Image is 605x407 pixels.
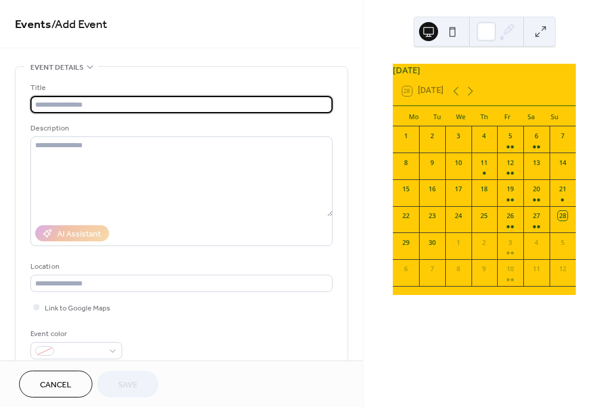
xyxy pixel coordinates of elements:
div: 8 [401,158,411,167]
div: Fr [496,106,519,126]
div: 16 [427,184,437,194]
div: 4 [479,131,489,141]
div: 5 [558,238,567,247]
div: 10 [505,264,515,274]
div: Event color [30,328,120,340]
div: Title [30,82,330,94]
div: 18 [479,184,489,194]
span: Link to Google Maps [45,302,110,315]
span: / Add Event [51,13,107,36]
div: 12 [558,264,567,274]
div: 30 [427,238,437,247]
div: 13 [532,158,541,167]
div: Su [543,106,566,126]
div: 1 [454,238,463,247]
div: We [449,106,473,126]
div: 24 [454,211,463,220]
div: 15 [401,184,411,194]
div: 1 [401,131,411,141]
div: 25 [479,211,489,220]
div: 11 [479,158,489,167]
div: 14 [558,158,567,167]
div: 3 [454,131,463,141]
div: [DATE] [393,64,576,77]
div: Location [30,260,330,273]
a: Events [15,13,51,36]
div: 19 [505,184,515,194]
div: 2 [479,238,489,247]
div: Th [473,106,496,126]
div: 29 [401,238,411,247]
div: 17 [454,184,463,194]
div: 2 [427,131,437,141]
div: Description [30,122,330,135]
div: 9 [479,264,489,274]
div: 7 [427,264,437,274]
div: 4 [532,238,541,247]
div: Sa [519,106,542,126]
div: 20 [532,184,541,194]
div: 12 [505,158,515,167]
button: Cancel [19,371,92,397]
div: 26 [505,211,515,220]
div: 3 [505,238,515,247]
div: 8 [454,264,463,274]
span: Event details [30,61,83,74]
div: 6 [532,131,541,141]
div: 21 [558,184,567,194]
div: 23 [427,211,437,220]
div: 10 [454,158,463,167]
div: 9 [427,158,437,167]
div: Mo [402,106,426,126]
div: Tu [426,106,449,126]
div: 5 [505,131,515,141]
div: 7 [558,131,567,141]
span: Cancel [40,379,72,392]
div: 28 [558,211,567,220]
div: 11 [532,264,541,274]
div: 22 [401,211,411,220]
div: 27 [532,211,541,220]
div: 6 [401,264,411,274]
